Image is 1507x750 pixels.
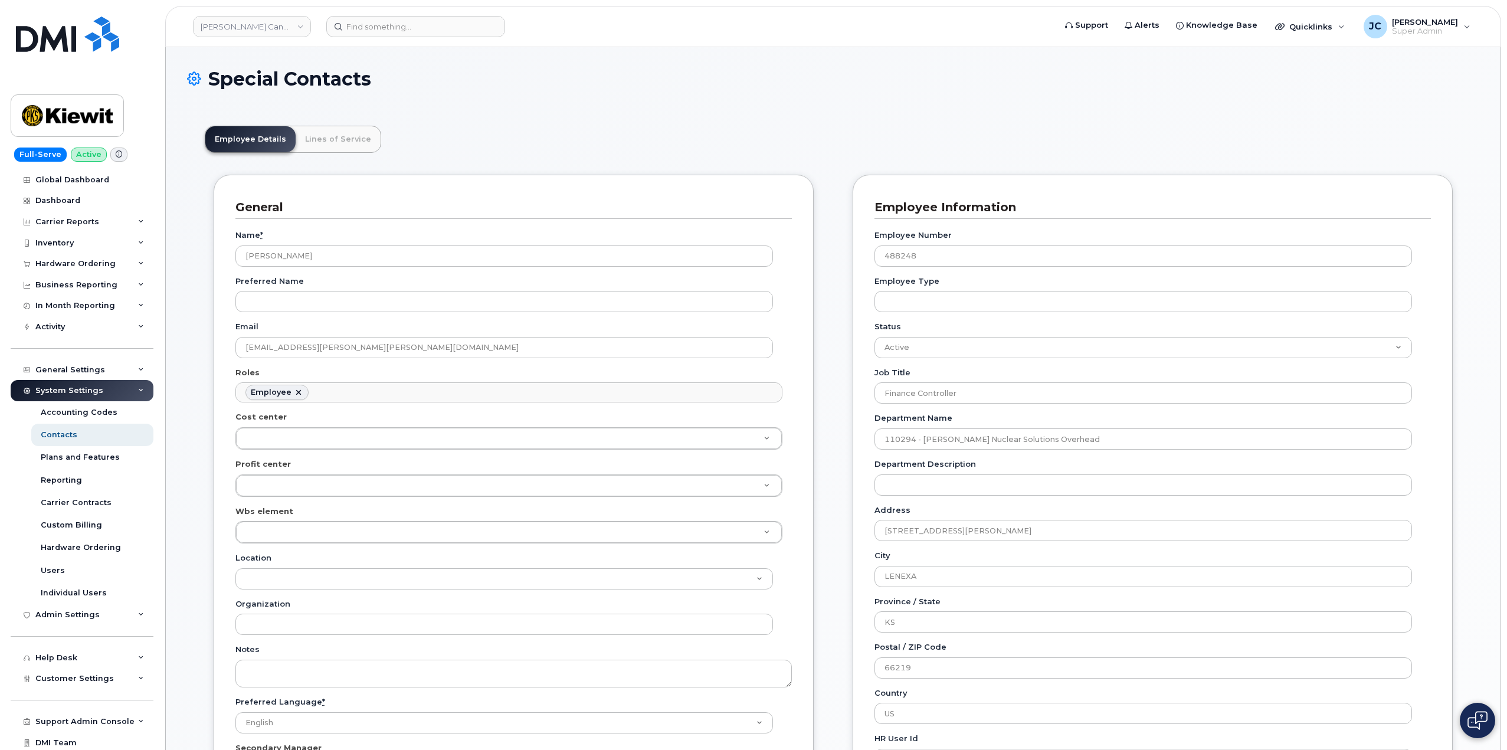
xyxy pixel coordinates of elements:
label: Department Description [874,458,976,470]
label: Roles [235,367,260,378]
label: Wbs element [235,506,293,517]
label: Department Name [874,412,952,424]
label: Location [235,552,271,564]
div: Employee [251,388,291,397]
label: Email [235,321,258,332]
label: Profit center [235,458,291,470]
label: City [874,550,890,561]
label: Employee Type [874,276,939,287]
label: Postal / ZIP Code [874,641,946,653]
label: Job Title [874,367,910,378]
a: Lines of Service [296,126,381,152]
h3: Employee Information [874,199,1422,215]
label: Organization [235,598,290,610]
h3: General [235,199,783,215]
label: Province / State [874,596,941,607]
abbr: required [260,230,263,240]
img: Open chat [1467,711,1488,730]
label: Employee Number [874,230,952,241]
label: Cost center [235,411,287,423]
label: Preferred Language [235,696,325,708]
a: Employee Details [205,126,296,152]
label: Country [874,687,908,699]
label: Notes [235,644,260,655]
label: Address [874,505,910,516]
label: HR user id [874,733,918,744]
h1: Special Contacts [187,68,1479,89]
label: Preferred Name [235,276,304,287]
label: Name [235,230,263,241]
label: Status [874,321,901,332]
abbr: required [322,697,325,706]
